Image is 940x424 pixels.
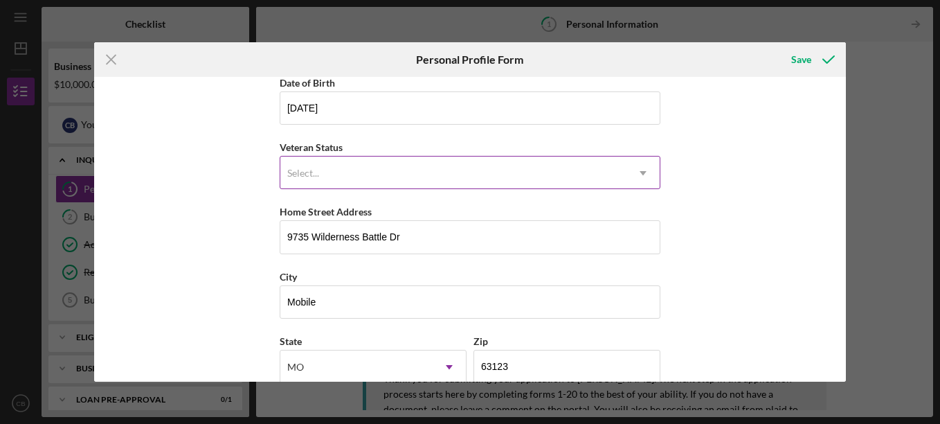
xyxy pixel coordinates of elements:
[280,77,335,89] label: Date of Birth
[280,271,297,283] label: City
[416,53,523,66] h6: Personal Profile Form
[777,46,846,73] button: Save
[473,335,488,347] label: Zip
[287,362,304,373] div: MO
[791,46,811,73] div: Save
[287,168,319,179] div: Select...
[280,206,372,218] label: Home Street Address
